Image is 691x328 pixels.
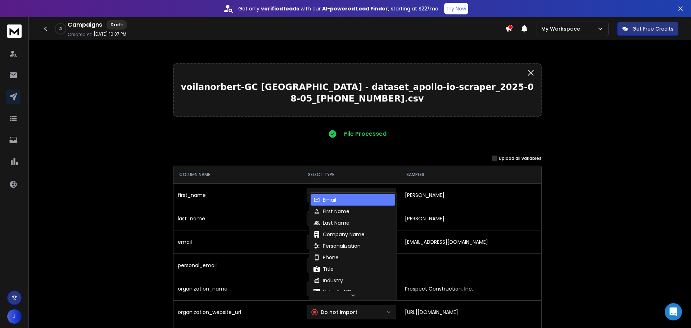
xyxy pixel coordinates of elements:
div: Title [313,265,334,273]
td: [PERSON_NAME] [401,183,541,207]
div: LinkedIn URL [313,288,352,296]
p: My Workspace [541,25,583,32]
label: Upload all variables [499,156,542,161]
td: [EMAIL_ADDRESS][DOMAIN_NAME] [401,230,541,253]
div: Open Intercom Messenger [665,303,682,320]
td: first_name [173,183,303,207]
th: COLUMN NAME [173,166,303,183]
td: [PERSON_NAME] [401,207,541,230]
p: voilanorbert-GC [GEOGRAPHIC_DATA] - dataset_apollo-io-scraper_2025-08-05_[PHONE_NUMBER].csv [180,81,535,104]
div: First Name [313,208,349,215]
td: [URL][DOMAIN_NAME] [401,300,541,324]
td: organization_name [173,277,303,300]
div: Company Name [313,231,365,238]
th: SELECT TYPE [302,166,401,183]
div: Do not import [311,309,357,316]
span: J [7,309,22,324]
div: Personalization [313,242,361,250]
img: logo [7,24,22,38]
p: File Processed [344,130,387,138]
p: [DATE] 10:37 PM [94,31,126,37]
div: Draft [107,20,127,30]
p: 0 % [59,27,62,31]
strong: AI-powered Lead Finder, [322,5,389,12]
p: Created At: [68,32,92,37]
p: Get only with our starting at $22/mo [238,5,438,12]
td: organization_website_url [173,300,303,324]
td: Prospect Construction, Inc. [401,277,541,300]
td: last_name [173,207,303,230]
strong: verified leads [261,5,299,12]
div: Email [313,196,336,203]
p: Get Free Credits [632,25,673,32]
div: Phone [313,254,339,261]
h1: Campaigns [68,21,102,29]
th: SAMPLES [401,166,541,183]
div: Industry [313,277,343,284]
td: personal_email [173,253,303,277]
div: Last Name [313,219,349,226]
td: email [173,230,303,253]
p: Try Now [446,5,466,12]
